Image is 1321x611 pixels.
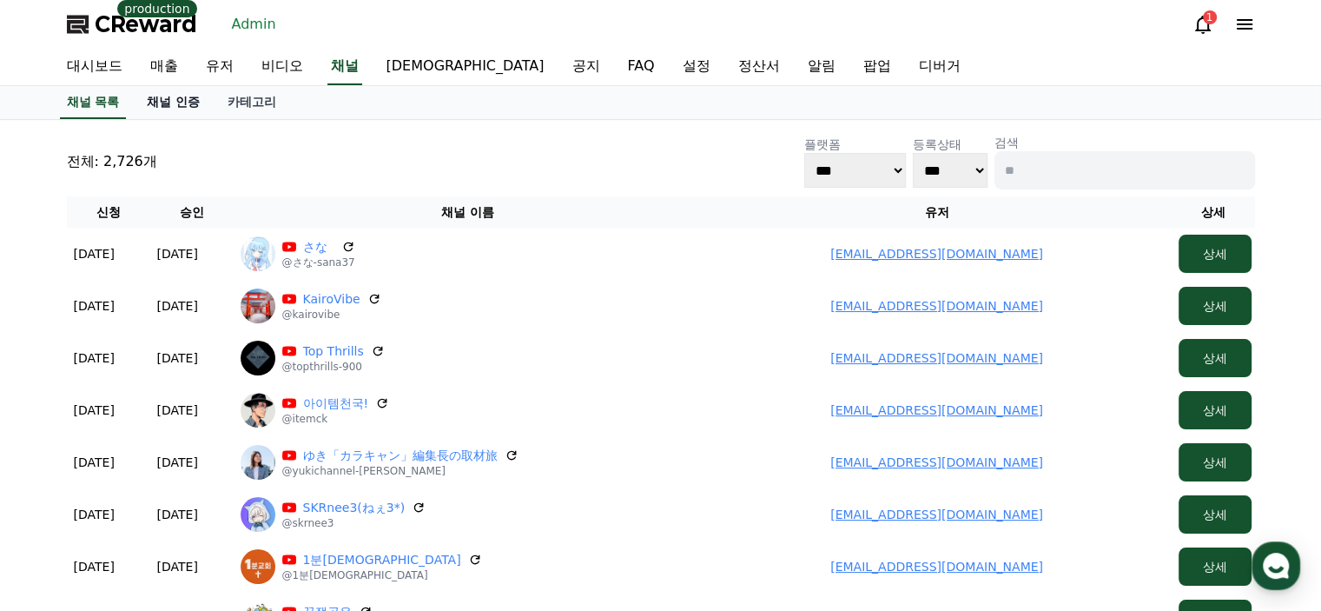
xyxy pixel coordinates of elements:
span: Messages [144,494,195,508]
p: [DATE] [157,506,198,523]
p: @1분[DEMOGRAPHIC_DATA] [282,568,482,582]
th: 유저 [703,196,1172,228]
img: 아이템천국! [241,393,275,428]
p: 전체: 2,726개 [67,151,157,172]
p: [DATE] [74,506,115,523]
p: @skrnee3 [282,516,426,530]
a: 대시보드 [53,49,136,85]
p: [DATE] [74,245,115,262]
a: 팝업 [849,49,904,85]
a: [EMAIL_ADDRESS][DOMAIN_NAME] [830,351,1043,365]
a: 상세 [1179,299,1252,313]
a: Top Thrills [303,342,364,360]
p: [DATE] [157,402,198,419]
p: @itemck [282,412,390,426]
img: SKRnee3(ねぇ3*) [241,497,275,532]
a: 설정 [668,49,723,85]
a: [DEMOGRAPHIC_DATA] [373,49,558,85]
th: 상세 [1172,196,1255,228]
a: 상세 [1179,247,1252,261]
a: ゆき「カラキャン」編集長の取材旅 [303,447,498,464]
a: 매출 [136,49,192,85]
p: @yukichannel-[PERSON_NAME] [282,464,518,478]
p: [DATE] [74,402,115,419]
span: CReward [95,10,197,38]
p: 검색 [994,134,1255,151]
p: 플랫폼 [804,136,907,153]
a: [EMAIL_ADDRESS][DOMAIN_NAME] [830,403,1043,417]
p: [DATE] [157,454,198,471]
a: CReward [67,10,197,38]
button: 상세 [1179,287,1252,325]
a: [EMAIL_ADDRESS][DOMAIN_NAME] [830,247,1043,261]
span: Home [44,493,75,507]
img: ゆき「カラキャン」編集長の取材旅 [241,445,275,480]
a: KairoVibe [303,290,360,308]
p: @topthrills-900 [282,360,385,374]
a: 상세 [1179,560,1252,574]
a: 상세 [1179,351,1252,365]
a: 1분[DEMOGRAPHIC_DATA] [303,551,461,568]
a: 알림 [793,49,849,85]
a: [EMAIL_ADDRESS][DOMAIN_NAME] [830,560,1043,574]
a: さな [303,238,334,256]
a: [EMAIL_ADDRESS][DOMAIN_NAME] [830,508,1043,521]
p: [DATE] [74,297,115,315]
img: KairoVibe [241,289,275,323]
div: 1 [1203,10,1217,24]
a: Home [5,467,115,510]
p: 등록상태 [913,136,987,153]
a: 상세 [1179,403,1252,417]
a: [EMAIL_ADDRESS][DOMAIN_NAME] [830,299,1043,313]
p: @さな-sana37 [282,256,355,269]
button: 상세 [1179,235,1252,273]
a: 유저 [192,49,248,85]
p: [DATE] [74,454,115,471]
a: 채널 목록 [60,86,127,119]
img: 1분교회 [241,549,275,584]
a: 1 [1192,14,1213,35]
button: 상세 [1179,443,1252,481]
a: 공지 [558,49,613,85]
p: [DATE] [157,245,198,262]
a: 아이템천국! [303,395,369,412]
p: [DATE] [157,558,198,575]
a: 디버거 [904,49,974,85]
a: 정산서 [723,49,793,85]
a: SKRnee3(ねぇ3*) [303,499,406,516]
th: 신청 [67,196,150,228]
a: [EMAIL_ADDRESS][DOMAIN_NAME] [830,455,1043,469]
a: FAQ [613,49,668,85]
a: Admin [225,10,283,38]
p: [DATE] [157,297,198,315]
a: Messages [115,467,224,510]
a: 비디오 [248,49,317,85]
a: 채널 인증 [133,86,214,119]
button: 상세 [1179,339,1252,377]
img: Top Thrills [241,341,275,375]
th: 채널 이름 [234,196,703,228]
a: Settings [224,467,334,510]
th: 승인 [150,196,234,228]
button: 상세 [1179,548,1252,586]
img: さな [241,236,275,271]
a: 채널 [327,49,362,85]
p: [DATE] [157,349,198,367]
p: [DATE] [74,558,115,575]
button: 상세 [1179,495,1252,534]
span: Settings [257,493,300,507]
button: 상세 [1179,391,1252,429]
p: @kairovibe [282,308,381,322]
a: 카테고리 [214,86,290,119]
a: 상세 [1179,508,1252,521]
a: 상세 [1179,455,1252,469]
p: [DATE] [74,349,115,367]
